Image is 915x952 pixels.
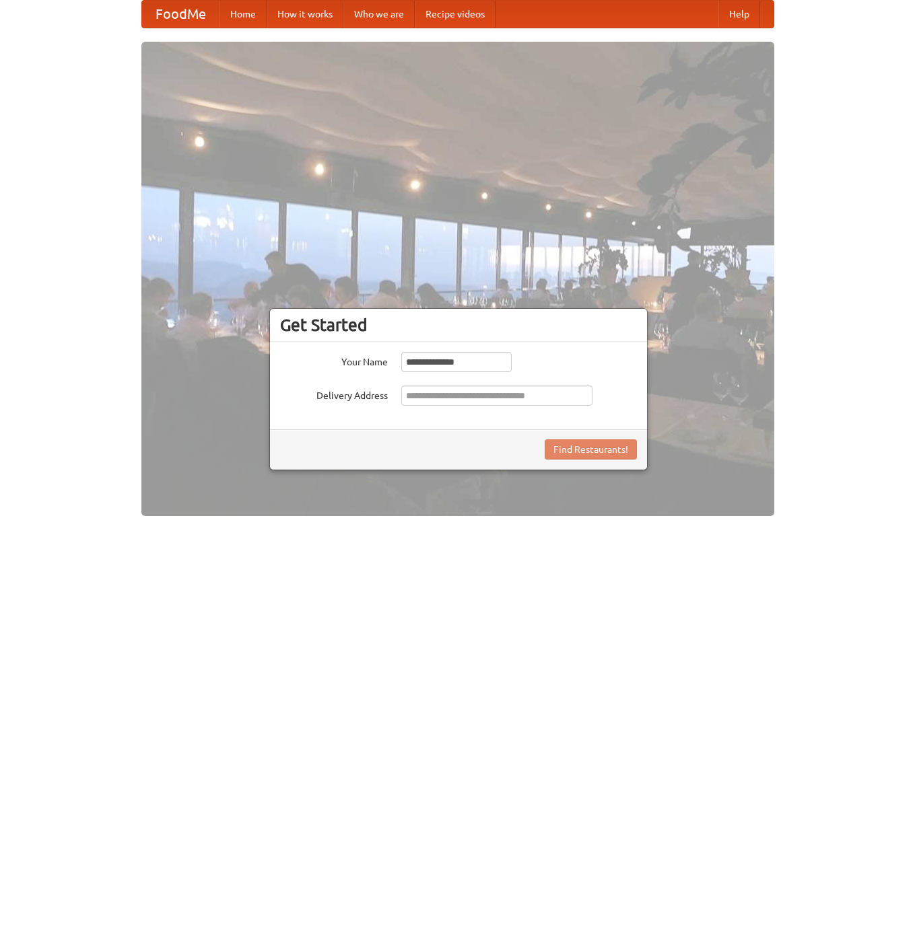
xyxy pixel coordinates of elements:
[142,1,219,28] a: FoodMe
[545,439,637,460] button: Find Restaurants!
[280,315,637,335] h3: Get Started
[415,1,496,28] a: Recipe videos
[219,1,267,28] a: Home
[280,352,388,369] label: Your Name
[343,1,415,28] a: Who we are
[267,1,343,28] a: How it works
[718,1,760,28] a: Help
[280,386,388,402] label: Delivery Address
